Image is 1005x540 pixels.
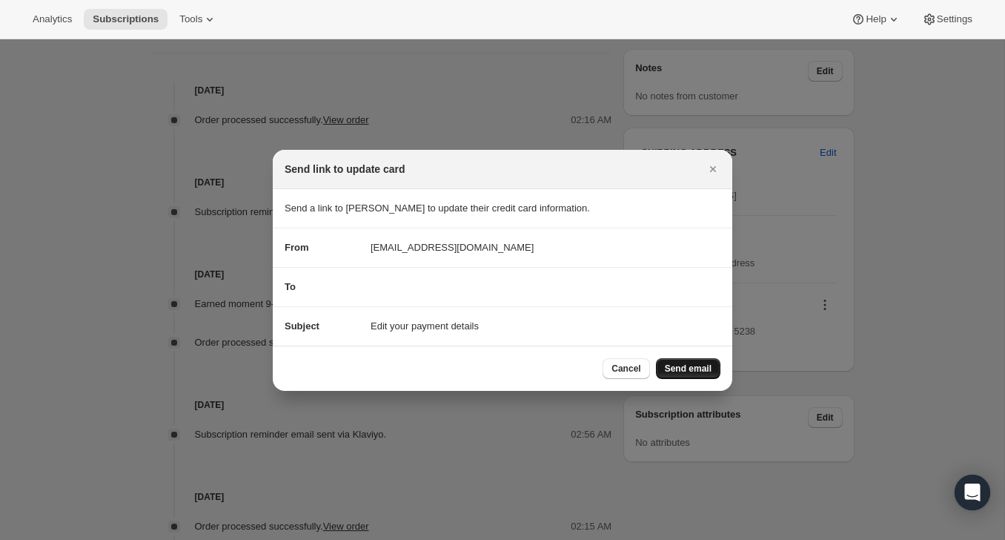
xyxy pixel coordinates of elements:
[170,9,226,30] button: Tools
[33,13,72,25] span: Analytics
[656,358,720,379] button: Send email
[285,281,296,292] span: To
[955,475,990,510] div: Open Intercom Messenger
[703,159,723,180] button: Close
[285,162,405,177] h2: Send link to update card
[285,201,720,216] p: Send a link to [PERSON_NAME] to update their credit card information.
[285,320,319,332] span: Subject
[842,9,909,30] button: Help
[913,9,981,30] button: Settings
[611,363,640,375] span: Cancel
[24,9,81,30] button: Analytics
[93,13,159,25] span: Subscriptions
[937,13,972,25] span: Settings
[179,13,202,25] span: Tools
[371,240,534,255] span: [EMAIL_ADDRESS][DOMAIN_NAME]
[665,363,712,375] span: Send email
[603,358,649,379] button: Cancel
[84,9,167,30] button: Subscriptions
[866,13,886,25] span: Help
[371,319,479,334] span: Edit your payment details
[285,242,309,253] span: From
